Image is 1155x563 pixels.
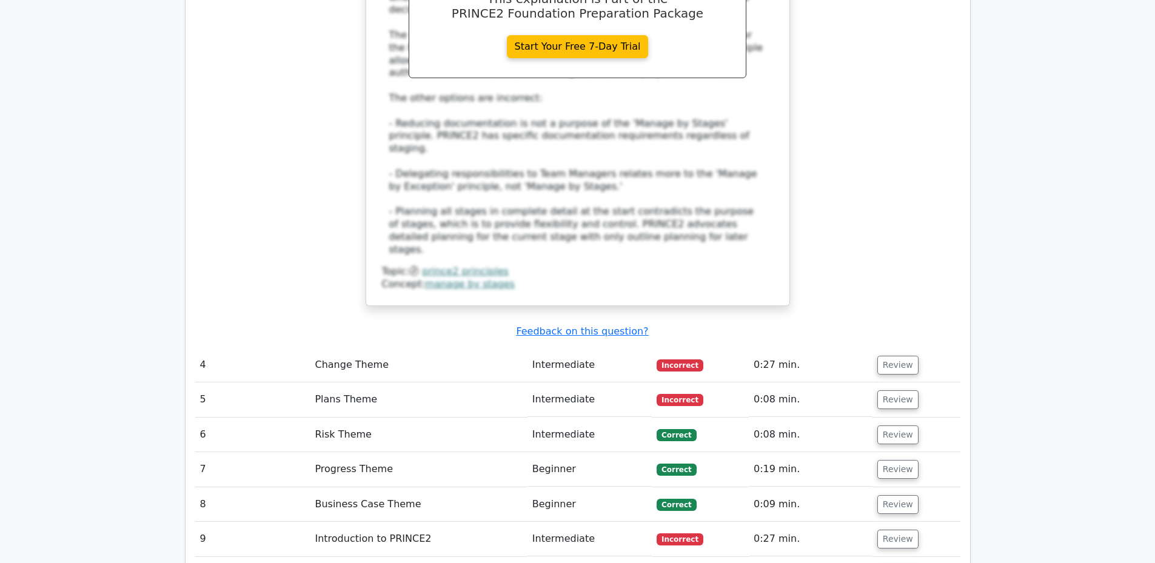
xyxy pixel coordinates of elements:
td: 0:08 min. [749,382,872,417]
td: 6 [195,418,310,452]
td: 0:09 min. [749,487,872,522]
div: Topic: [382,265,774,278]
td: Intermediate [527,348,652,382]
button: Review [877,356,919,375]
td: Beginner [527,452,652,487]
td: 0:27 min. [749,348,872,382]
td: 0:19 min. [749,452,872,487]
a: manage by stages [425,278,515,290]
span: Correct [657,499,696,511]
td: Beginner [527,487,652,522]
td: Introduction to PRINCE2 [310,522,527,556]
button: Review [877,530,919,548]
button: Review [877,460,919,479]
td: 0:27 min. [749,522,872,556]
td: Intermediate [527,418,652,452]
span: Correct [657,429,696,441]
td: 5 [195,382,310,417]
td: 7 [195,452,310,487]
span: Incorrect [657,394,703,406]
td: Change Theme [310,348,527,382]
button: Review [877,390,919,409]
td: Plans Theme [310,382,527,417]
td: Progress Theme [310,452,527,487]
a: prince2 principles [422,265,509,277]
td: Intermediate [527,522,652,556]
td: 9 [195,522,310,556]
span: Correct [657,464,696,476]
td: 0:08 min. [749,418,872,452]
td: Risk Theme [310,418,527,452]
button: Review [877,495,919,514]
td: Business Case Theme [310,487,527,522]
button: Review [877,425,919,444]
span: Incorrect [657,533,703,545]
td: Intermediate [527,382,652,417]
td: 4 [195,348,310,382]
a: Feedback on this question? [516,325,648,337]
span: Incorrect [657,359,703,371]
div: Concept: [382,278,774,291]
td: 8 [195,487,310,522]
a: Start Your Free 7-Day Trial [507,35,649,58]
